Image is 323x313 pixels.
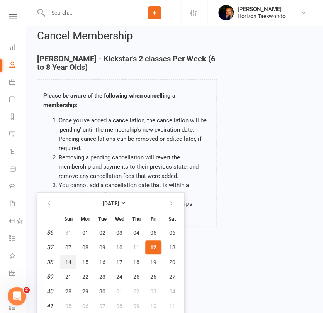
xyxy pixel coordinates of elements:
span: 05 [65,303,71,309]
button: 07 [60,240,76,254]
small: Tuesday [98,216,107,222]
button: 05 [145,226,161,240]
span: 18 [133,259,139,265]
button: 31 [60,226,76,240]
small: Sunday [64,216,73,222]
button: 12 [145,240,161,254]
em: 37 [47,244,53,251]
small: Wednesday [115,216,124,222]
span: 12 [150,244,156,250]
span: 04 [169,288,175,294]
button: 02 [128,284,144,298]
div: [PERSON_NAME] [238,6,286,13]
span: 14 [65,259,71,265]
button: 09 [94,240,110,254]
button: 04 [128,226,144,240]
button: 23 [94,270,110,284]
em: 41 [47,303,53,310]
span: 20 [169,259,175,265]
button: 26 [145,270,161,284]
small: Saturday [168,216,176,222]
span: 08 [116,303,122,309]
span: 27 [169,274,175,280]
button: 01 [77,226,93,240]
strong: Please be aware of the following when cancelling a membership: [43,92,175,108]
span: 21 [65,274,71,280]
button: 03 [145,284,161,298]
span: 02 [99,230,105,236]
span: 30 [99,288,105,294]
span: 13 [169,244,175,250]
em: 39 [47,273,53,280]
button: 18 [128,255,144,269]
span: 24 [116,274,122,280]
span: 01 [82,230,88,236]
button: 09 [128,299,144,313]
button: 10 [111,240,127,254]
span: 11 [169,303,175,309]
button: 14 [60,255,76,269]
img: thumb_image1731993636.png [218,5,234,20]
span: 10 [116,244,122,250]
button: 10 [145,299,161,313]
div: Horizon Taekwondo [238,13,286,20]
span: 02 [133,288,139,294]
span: 29 [82,288,88,294]
a: Dashboard [9,39,27,57]
iframe: Intercom live chat [8,287,26,305]
button: 15 [77,255,93,269]
button: 25 [128,270,144,284]
span: 17 [116,259,122,265]
li: Removing a pending cancellation will revert the membership and payments to their previous state, ... [59,153,211,181]
button: 03 [111,226,127,240]
li: You cannot add a cancellation date that is within a suspension period. [59,181,211,199]
span: 09 [99,244,105,250]
h4: [PERSON_NAME] - Kickstar's 2 classes Per Week (6 to 8 Year Olds) [37,54,217,71]
button: 06 [77,299,93,313]
small: Thursday [132,216,141,222]
button: 02 [94,226,110,240]
button: 27 [162,270,182,284]
button: 05 [60,299,76,313]
span: 06 [82,303,88,309]
button: 01 [111,284,127,298]
span: 25 [133,274,139,280]
button: 20 [162,255,182,269]
small: Monday [81,216,90,222]
a: Calendar [9,74,27,91]
button: 24 [111,270,127,284]
span: 22 [82,274,88,280]
em: 40 [47,288,53,295]
span: 2 [24,287,30,293]
button: 29 [77,284,93,298]
button: 11 [162,299,182,313]
button: 08 [77,240,93,254]
li: Once you've added a cancellation, the cancellation will be 'pending' until the membership's new e... [59,116,211,153]
strong: [DATE] [103,200,119,206]
em: 36 [47,229,53,236]
span: 11 [133,244,139,250]
button: 06 [162,226,182,240]
span: 31 [65,230,71,236]
a: Roll call kiosk mode [9,283,27,300]
button: 17 [111,255,127,269]
button: 11 [128,240,144,254]
button: 13 [162,240,182,254]
button: 16 [94,255,110,269]
a: Payments [9,91,27,109]
button: 04 [162,284,182,298]
input: Search... [46,7,129,18]
h2: Cancel Membership [37,30,312,42]
span: 03 [150,288,156,294]
button: 08 [111,299,127,313]
span: 03 [116,230,122,236]
button: 22 [77,270,93,284]
span: 07 [99,303,105,309]
a: General attendance kiosk mode [9,265,27,283]
span: 06 [169,230,175,236]
span: 05 [150,230,156,236]
button: 28 [60,284,76,298]
small: Friday [151,216,156,222]
button: 21 [60,270,76,284]
span: 09 [133,303,139,309]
